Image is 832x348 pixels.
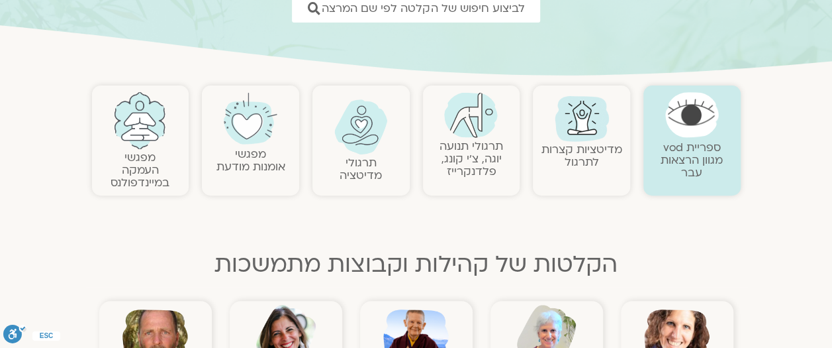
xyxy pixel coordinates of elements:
a: מפגשיאומנות מודעת [216,146,285,174]
a: ספריית vodמגוון הרצאות עבר [661,140,723,180]
h2: הקלטות של קהילות וקבוצות מתמשכות [92,251,741,278]
a: תרגולי תנועהיוגה, צ׳י קונג, פלדנקרייז [439,139,503,179]
a: תרגולימדיטציה [340,155,382,183]
a: מפגשיהעמקה במיינדפולנס [111,150,169,190]
span: לביצוע חיפוש של הקלטה לפי שם המרצה [322,2,524,15]
a: מדיטציות קצרות לתרגול [541,142,622,170]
